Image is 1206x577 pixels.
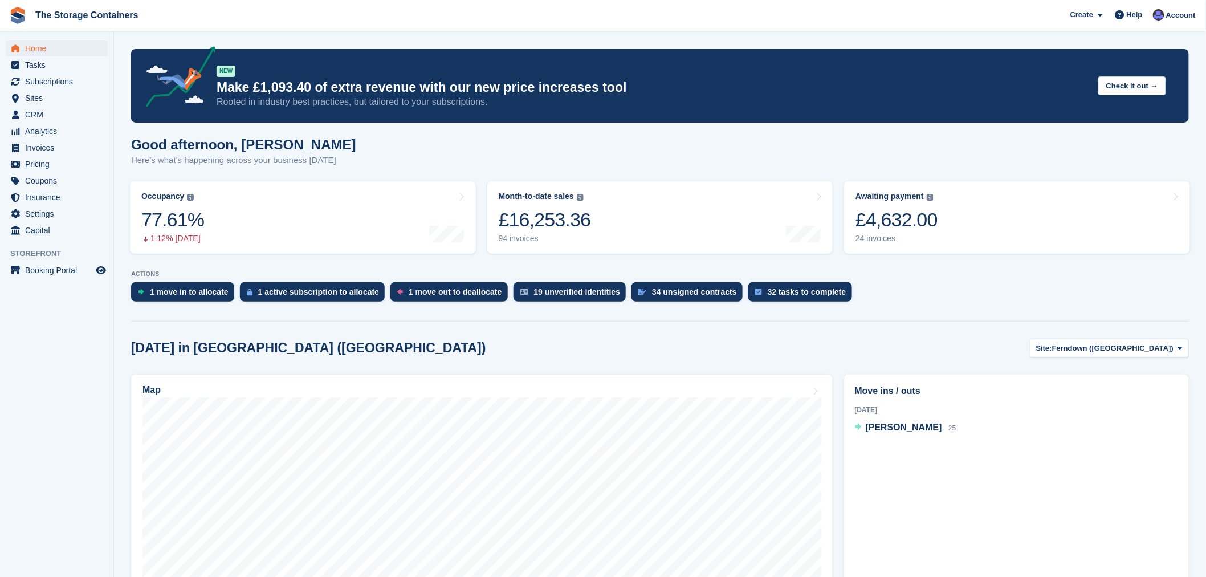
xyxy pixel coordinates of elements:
[1070,9,1093,21] span: Create
[631,282,748,307] a: 34 unsigned contracts
[390,282,513,307] a: 1 move out to deallocate
[6,206,108,222] a: menu
[10,248,113,259] span: Storefront
[855,384,1178,398] h2: Move ins / outs
[131,154,356,167] p: Here's what's happening across your business [DATE]
[217,79,1089,96] p: Make £1,093.40 of extra revenue with our new price increases tool
[652,287,737,296] div: 34 unsigned contracts
[141,208,204,231] div: 77.61%
[247,288,252,296] img: active_subscription_to_allocate_icon-d502201f5373d7db506a760aba3b589e785aa758c864c3986d89f69b8ff3...
[855,405,1178,415] div: [DATE]
[131,282,240,307] a: 1 move in to allocate
[94,263,108,277] a: Preview store
[748,282,858,307] a: 32 tasks to complete
[25,262,93,278] span: Booking Portal
[514,282,632,307] a: 19 unverified identities
[927,194,934,201] img: icon-info-grey-7440780725fd019a000dd9b08b2336e03edf1995a4989e88bcd33f0948082b44.svg
[755,288,762,295] img: task-75834270c22a3079a89374b754ae025e5fb1db73e45f91037f5363f120a921f8.svg
[6,189,108,205] a: menu
[9,7,26,24] img: stora-icon-8386f47178a22dfd0bd8f6a31ec36ba5ce8667c1dd55bd0f319d3a0aa187defe.svg
[844,181,1190,254] a: Awaiting payment £4,632.00 24 invoices
[25,40,93,56] span: Home
[141,192,184,201] div: Occupancy
[487,181,833,254] a: Month-to-date sales £16,253.36 94 invoices
[258,287,379,296] div: 1 active subscription to allocate
[866,422,942,432] span: [PERSON_NAME]
[6,156,108,172] a: menu
[855,208,938,231] div: £4,632.00
[6,123,108,139] a: menu
[131,340,486,356] h2: [DATE] in [GEOGRAPHIC_DATA] ([GEOGRAPHIC_DATA])
[855,234,938,243] div: 24 invoices
[6,40,108,56] a: menu
[141,234,204,243] div: 1.12% [DATE]
[6,222,108,238] a: menu
[638,288,646,295] img: contract_signature_icon-13c848040528278c33f63329250d36e43548de30e8caae1d1a13099fd9432cc5.svg
[577,194,584,201] img: icon-info-grey-7440780725fd019a000dd9b08b2336e03edf1995a4989e88bcd33f0948082b44.svg
[25,140,93,156] span: Invoices
[1127,9,1143,21] span: Help
[6,107,108,123] a: menu
[1052,343,1174,354] span: Ferndown ([GEOGRAPHIC_DATA])
[520,288,528,295] img: verify_identity-adf6edd0f0f0b5bbfe63781bf79b02c33cf7c696d77639b501bdc392416b5a36.svg
[25,156,93,172] span: Pricing
[499,234,591,243] div: 94 invoices
[25,107,93,123] span: CRM
[6,57,108,73] a: menu
[240,282,390,307] a: 1 active subscription to allocate
[25,57,93,73] span: Tasks
[6,74,108,90] a: menu
[1036,343,1052,354] span: Site:
[25,189,93,205] span: Insurance
[131,137,356,152] h1: Good afternoon, [PERSON_NAME]
[217,96,1089,108] p: Rooted in industry best practices, but tailored to your subscriptions.
[1166,10,1196,21] span: Account
[130,181,476,254] a: Occupancy 77.61% 1.12% [DATE]
[948,424,956,432] span: 25
[25,74,93,90] span: Subscriptions
[25,206,93,222] span: Settings
[25,123,93,139] span: Analytics
[6,140,108,156] a: menu
[1153,9,1164,21] img: Dan Excell
[768,287,846,296] div: 32 tasks to complete
[1098,76,1166,95] button: Check it out →
[499,192,574,201] div: Month-to-date sales
[142,385,161,395] h2: Map
[136,46,216,111] img: price-adjustments-announcement-icon-8257ccfd72463d97f412b2fc003d46551f7dbcb40ab6d574587a9cd5c0d94...
[397,288,403,295] img: move_outs_to_deallocate_icon-f764333ba52eb49d3ac5e1228854f67142a1ed5810a6f6cc68b1a99e826820c5.svg
[1030,339,1189,357] button: Site: Ferndown ([GEOGRAPHIC_DATA])
[31,6,142,25] a: The Storage Containers
[25,90,93,106] span: Sites
[217,66,235,77] div: NEW
[138,288,144,295] img: move_ins_to_allocate_icon-fdf77a2bb77ea45bf5b3d319d69a93e2d87916cf1d5bf7949dd705db3b84f3ca.svg
[855,192,924,201] div: Awaiting payment
[187,194,194,201] img: icon-info-grey-7440780725fd019a000dd9b08b2336e03edf1995a4989e88bcd33f0948082b44.svg
[25,173,93,189] span: Coupons
[131,270,1189,278] p: ACTIONS
[6,262,108,278] a: menu
[6,173,108,189] a: menu
[409,287,502,296] div: 1 move out to deallocate
[855,421,956,436] a: [PERSON_NAME] 25
[534,287,621,296] div: 19 unverified identities
[6,90,108,106] a: menu
[499,208,591,231] div: £16,253.36
[25,222,93,238] span: Capital
[150,287,229,296] div: 1 move in to allocate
